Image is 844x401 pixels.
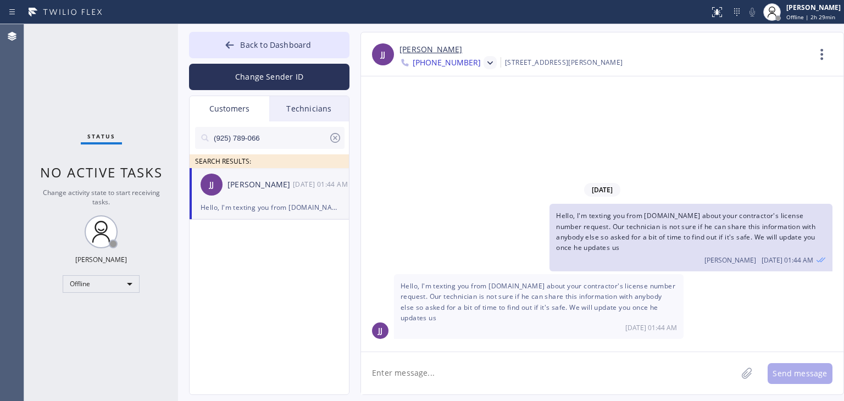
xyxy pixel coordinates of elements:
[786,3,841,12] div: [PERSON_NAME]
[762,255,813,265] span: [DATE] 01:44 AM
[768,363,832,384] button: Send message
[189,64,349,90] button: Change Sender ID
[213,127,329,149] input: Search
[401,281,675,322] span: Hello, I'm texting you from [DOMAIN_NAME] about your contractor's license number request. Our tec...
[399,43,462,56] a: [PERSON_NAME]
[75,255,127,264] div: [PERSON_NAME]
[190,96,269,121] div: Customers
[786,13,835,21] span: Offline | 2h 29min
[43,188,160,207] span: Change activity state to start receiving tasks.
[189,32,349,58] button: Back to Dashboard
[227,179,293,191] div: [PERSON_NAME]
[87,132,115,140] span: Status
[195,157,251,166] span: SEARCH RESULTS:
[240,40,311,50] span: Back to Dashboard
[745,4,760,20] button: Mute
[556,211,815,252] span: Hello, I'm texting you from [DOMAIN_NAME] about your contractor's license number request. Our tec...
[269,96,349,121] div: Technicians
[209,179,214,191] span: JJ
[381,48,385,61] span: JJ
[505,56,623,69] div: [STREET_ADDRESS][PERSON_NAME]
[201,201,338,214] div: Hello, I'm texting you from [DOMAIN_NAME] about your contractor's license number request. Our tec...
[40,163,163,181] span: No active tasks
[394,274,684,339] div: 08/08/2025 9:44 AM
[625,323,677,332] span: [DATE] 01:44 AM
[549,204,832,271] div: 08/08/2025 9:44 AM
[704,255,756,265] span: [PERSON_NAME]
[413,57,481,70] span: [PHONE_NUMBER]
[584,183,620,197] span: [DATE]
[293,178,350,191] div: 08/08/2025 9:44 AM
[378,325,382,337] span: JJ
[63,275,140,293] div: Offline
